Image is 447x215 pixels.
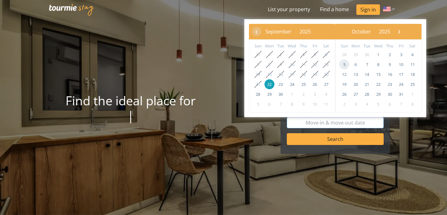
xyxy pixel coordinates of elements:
[252,27,324,34] bs-datepicker-navigation-view: ​ ​ ​
[408,59,418,69] span: 11
[396,89,406,99] span: 31
[253,99,263,109] span: 5
[408,99,418,109] span: 8
[396,69,406,79] span: 17
[373,99,383,109] span: 5
[275,43,287,50] th: weekday
[408,69,418,79] span: 18
[339,69,349,79] span: 12
[339,50,349,59] span: 28
[127,107,134,124] span: |
[287,117,384,128] input: Move-in & move-out date
[276,50,286,59] span: 2
[385,89,395,99] span: 30
[362,69,372,79] span: 14
[287,133,384,145] button: Search
[264,99,274,109] span: 6
[385,99,395,109] span: 6
[396,59,406,69] span: 10
[244,19,426,117] bs-daterangepicker-container: calendar
[310,99,320,109] span: 10
[339,43,350,50] th: weekday
[299,50,309,59] span: 4
[362,59,372,69] span: 7
[310,89,320,99] span: 3
[276,69,286,79] span: 16
[276,89,286,99] span: 30
[261,27,296,36] button: September
[276,99,286,109] span: 7
[252,43,264,50] th: weekday
[310,69,320,79] span: 19
[321,99,331,109] span: 11
[379,28,390,35] span: 2025
[252,27,261,36] button: ‹
[309,43,321,50] th: weekday
[321,69,331,79] span: 20
[373,50,383,59] span: 1
[362,89,372,99] span: 28
[351,59,361,69] span: 6
[299,59,309,69] span: 11
[299,99,309,109] span: 9
[321,50,331,59] span: 6
[339,79,349,89] span: 19
[373,43,384,50] th: weekday
[395,43,407,50] th: weekday
[320,43,332,50] th: weekday
[373,59,383,69] span: 8
[373,89,383,99] span: 29
[373,79,383,89] span: 22
[339,99,349,109] span: 2
[287,59,297,69] span: 10
[253,59,263,69] span: 7
[287,69,297,79] span: 17
[264,50,274,59] span: 1
[310,59,320,69] span: 12
[394,27,404,36] button: ›
[385,69,395,79] span: 16
[276,79,286,89] span: 23
[395,27,404,36] span: ›
[299,89,309,99] span: 2
[265,28,291,35] span: September
[385,50,395,59] span: 2
[351,50,361,59] span: 29
[321,79,331,89] span: 27
[385,59,395,69] span: 9
[396,50,406,59] span: 3
[253,89,263,99] span: 28
[351,89,361,99] span: 27
[253,79,263,89] span: 21
[396,79,406,89] span: 24
[362,79,372,89] span: 21
[321,89,331,99] span: 4
[287,99,297,109] span: 8
[396,99,406,109] span: 7
[253,50,263,59] span: 31
[287,50,297,59] span: 3
[362,99,372,109] span: 4
[339,89,349,99] span: 26
[299,69,309,79] span: 18
[361,43,373,50] th: weekday
[351,69,361,79] span: 13
[264,79,274,89] span: 22
[49,4,94,16] img: Tourmie Stay logo white
[253,69,263,79] span: 14
[264,43,275,50] th: weekday
[373,69,383,79] span: 15
[287,43,298,50] th: weekday
[351,79,361,89] span: 20
[339,59,349,69] span: 5
[351,99,361,109] span: 3
[408,89,418,99] span: 1
[352,28,371,35] span: October
[264,59,274,69] span: 8
[276,59,286,69] span: 9
[264,69,274,79] span: 15
[287,89,297,99] span: 1
[300,28,311,35] span: 2025
[296,27,315,36] button: 2025
[287,79,297,89] span: 24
